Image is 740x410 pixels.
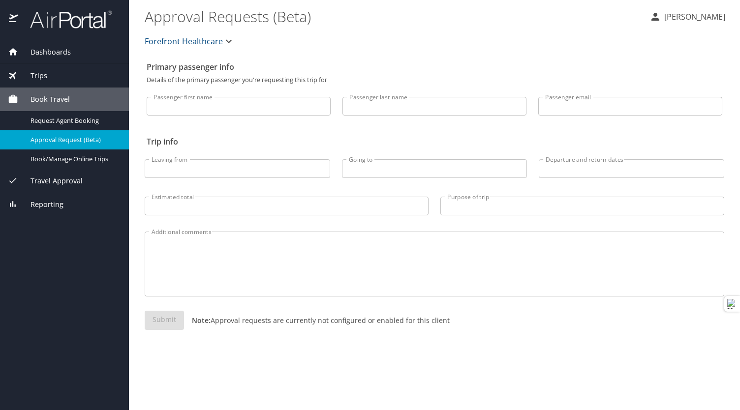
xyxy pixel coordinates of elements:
[31,116,117,125] span: Request Agent Booking
[19,10,112,29] img: airportal-logo.png
[9,10,19,29] img: icon-airportal.png
[147,59,722,75] h2: Primary passenger info
[147,134,722,149] h2: Trip info
[31,135,117,145] span: Approval Request (Beta)
[192,316,211,325] strong: Note:
[147,77,722,83] p: Details of the primary passenger you're requesting this trip for
[18,70,47,81] span: Trips
[184,315,450,325] p: Approval requests are currently not configured or enabled for this client
[31,154,117,164] span: Book/Manage Online Trips
[661,11,725,23] p: [PERSON_NAME]
[18,47,71,58] span: Dashboards
[145,34,223,48] span: Forefront Healthcare
[18,94,70,105] span: Book Travel
[646,8,729,26] button: [PERSON_NAME]
[18,176,83,186] span: Travel Approval
[141,31,239,51] button: Forefront Healthcare
[145,1,642,31] h1: Approval Requests (Beta)
[18,199,63,210] span: Reporting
